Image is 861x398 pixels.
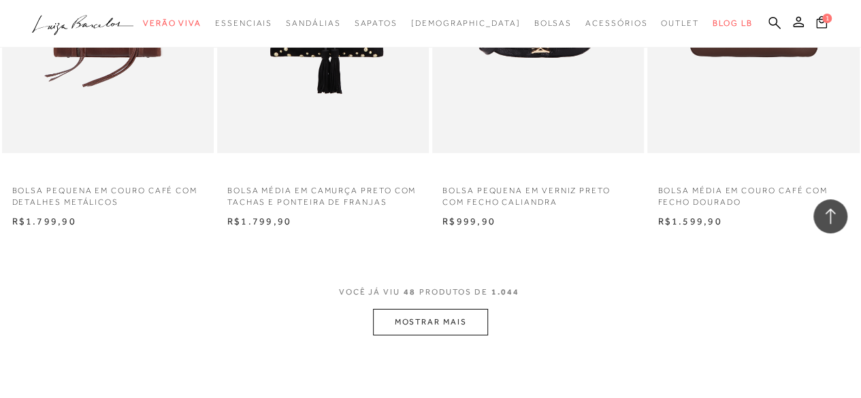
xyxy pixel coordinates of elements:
[534,18,572,28] span: Bolsas
[227,216,291,227] span: R$1.799,90
[354,18,397,28] span: Sapatos
[143,11,201,36] a: categoryNavScreenReaderText
[143,18,201,28] span: Verão Viva
[585,18,647,28] span: Acessórios
[373,309,487,335] button: MOSTRAR MAIS
[442,216,496,227] span: R$999,90
[661,18,699,28] span: Outlet
[404,287,416,297] span: 48
[2,177,214,208] a: BOLSA PEQUENA EM COURO CAFÉ COM DETALHES METÁLICOS
[286,18,340,28] span: Sandálias
[585,11,647,36] a: categoryNavScreenReaderText
[647,177,859,208] a: BOLSA MÉDIA EM COURO CAFÉ COM FECHO DOURADO
[822,14,832,23] span: 1
[491,287,519,297] span: 1.044
[713,18,752,28] span: BLOG LB
[354,11,397,36] a: categoryNavScreenReaderText
[286,11,340,36] a: categoryNavScreenReaderText
[657,216,721,227] span: R$1.599,90
[812,15,831,33] button: 1
[411,18,521,28] span: [DEMOGRAPHIC_DATA]
[217,177,429,208] a: BOLSA MÉDIA EM CAMURÇA PRETO COM TACHAS E PONTEIRA DE FRANJAS
[432,177,644,208] a: BOLSA PEQUENA EM VERNIZ PRETO COM FECHO CALIANDRA
[339,287,523,297] span: VOCÊ JÁ VIU PRODUTOS DE
[661,11,699,36] a: categoryNavScreenReaderText
[215,18,272,28] span: Essenciais
[713,11,752,36] a: BLOG LB
[534,11,572,36] a: categoryNavScreenReaderText
[12,216,76,227] span: R$1.799,90
[411,11,521,36] a: noSubCategoriesText
[215,11,272,36] a: categoryNavScreenReaderText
